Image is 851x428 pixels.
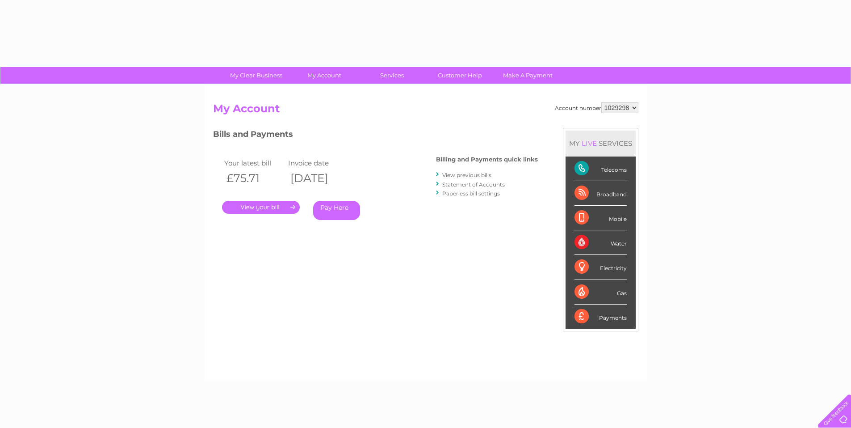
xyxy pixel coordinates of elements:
h3: Bills and Payments [213,128,538,144]
div: MY SERVICES [566,131,636,156]
td: Your latest bill [222,157,286,169]
h4: Billing and Payments quick links [436,156,538,163]
div: Gas [574,280,627,305]
div: Water [574,230,627,255]
a: View previous bills [442,172,491,178]
a: Make A Payment [491,67,565,84]
div: Payments [574,305,627,329]
a: Pay Here [313,201,360,220]
a: My Clear Business [219,67,293,84]
div: Electricity [574,255,627,280]
div: Telecoms [574,157,627,181]
div: Account number [555,102,638,113]
div: Broadband [574,181,627,206]
a: Customer Help [423,67,497,84]
a: Services [355,67,429,84]
a: My Account [287,67,361,84]
a: Paperless bill settings [442,190,500,197]
h2: My Account [213,102,638,119]
td: Invoice date [286,157,350,169]
a: . [222,201,300,214]
div: LIVE [580,139,599,148]
a: Statement of Accounts [442,181,505,188]
th: [DATE] [286,169,350,187]
th: £75.71 [222,169,286,187]
div: Mobile [574,206,627,230]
